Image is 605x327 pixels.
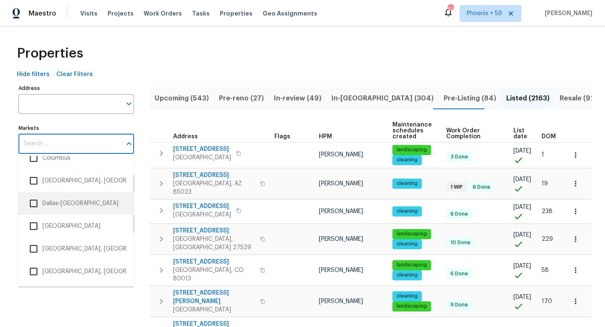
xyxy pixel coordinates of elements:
[192,11,210,16] span: Tasks
[173,134,198,140] span: Address
[319,236,363,242] span: [PERSON_NAME]
[25,195,127,212] li: Dallas-[GEOGRAPHIC_DATA]
[319,298,363,304] span: [PERSON_NAME]
[173,258,255,266] span: [STREET_ADDRESS]
[393,146,430,153] span: landscaping
[513,128,527,140] span: List date
[29,9,56,18] span: Maestro
[319,267,363,273] span: [PERSON_NAME]
[542,208,552,214] span: 238
[173,266,255,283] span: [GEOGRAPHIC_DATA], CO 80013
[80,9,97,18] span: Visits
[513,148,531,154] span: [DATE]
[25,217,127,235] li: [GEOGRAPHIC_DATA]
[18,134,121,154] input: Search ...
[25,285,127,303] li: [GEOGRAPHIC_DATA], [GEOGRAPHIC_DATA]
[25,263,127,280] li: [GEOGRAPHIC_DATA], [GEOGRAPHIC_DATA]
[17,49,83,58] span: Properties
[319,208,363,214] span: [PERSON_NAME]
[513,204,531,210] span: [DATE]
[331,92,434,104] span: In-[GEOGRAPHIC_DATA] (304)
[447,301,471,309] span: 9 Done
[319,181,363,187] span: [PERSON_NAME]
[173,179,255,196] span: [GEOGRAPHIC_DATA], AZ 85023
[123,138,135,150] button: Close
[542,181,548,187] span: 19
[18,86,134,91] label: Address
[219,92,264,104] span: Pre-reno (27)
[560,92,600,104] span: Resale (921)
[446,128,499,140] span: Work Order Completion
[447,270,471,277] span: 6 Done
[393,230,430,237] span: landscaping
[173,211,231,219] span: [GEOGRAPHIC_DATA]
[25,172,127,190] li: [GEOGRAPHIC_DATA], [GEOGRAPHIC_DATA]
[274,92,321,104] span: In-review (49)
[173,227,255,235] span: [STREET_ADDRESS]
[447,211,471,218] span: 6 Done
[447,153,471,161] span: 3 Done
[173,289,255,306] span: [STREET_ADDRESS][PERSON_NAME]
[467,9,502,18] span: Phoenix + 59
[542,267,549,273] span: 58
[56,69,93,80] span: Clear Filters
[513,294,531,300] span: [DATE]
[25,149,127,167] li: Columbus
[447,184,466,191] span: 1 WIP
[542,236,553,242] span: 229
[173,153,231,162] span: [GEOGRAPHIC_DATA]
[393,240,421,248] span: cleaning
[173,145,231,153] span: [STREET_ADDRESS]
[542,134,556,140] span: DOM
[513,263,531,269] span: [DATE]
[220,9,253,18] span: Properties
[542,9,592,18] span: [PERSON_NAME]
[123,98,135,110] button: Open
[173,171,255,179] span: [STREET_ADDRESS]
[542,298,552,304] span: 170
[173,306,255,314] span: [GEOGRAPHIC_DATA]
[319,134,332,140] span: HPM
[263,9,317,18] span: Geo Assignments
[513,177,531,182] span: [DATE]
[393,303,430,310] span: landscaping
[17,69,50,80] span: Hide filters
[513,232,531,238] span: [DATE]
[393,156,421,163] span: cleaning
[173,235,255,252] span: [GEOGRAPHIC_DATA], [GEOGRAPHIC_DATA] 27529
[13,67,53,82] button: Hide filters
[108,9,134,18] span: Projects
[53,67,96,82] button: Clear Filters
[393,180,421,187] span: cleaning
[447,5,453,13] div: 531
[393,293,421,300] span: cleaning
[393,272,421,279] span: cleaning
[144,9,182,18] span: Work Orders
[393,261,430,269] span: landscaping
[542,152,544,158] span: 1
[447,239,474,246] span: 10 Done
[274,134,290,140] span: Flags
[392,122,432,140] span: Maintenance schedules created
[393,208,421,215] span: cleaning
[173,202,231,211] span: [STREET_ADDRESS]
[25,240,127,258] li: [GEOGRAPHIC_DATA], [GEOGRAPHIC_DATA]
[469,184,494,191] span: 6 Done
[506,92,550,104] span: Listed (2163)
[444,92,496,104] span: Pre-Listing (84)
[18,126,134,131] label: Markets
[155,92,209,104] span: Upcoming (543)
[319,152,363,158] span: [PERSON_NAME]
